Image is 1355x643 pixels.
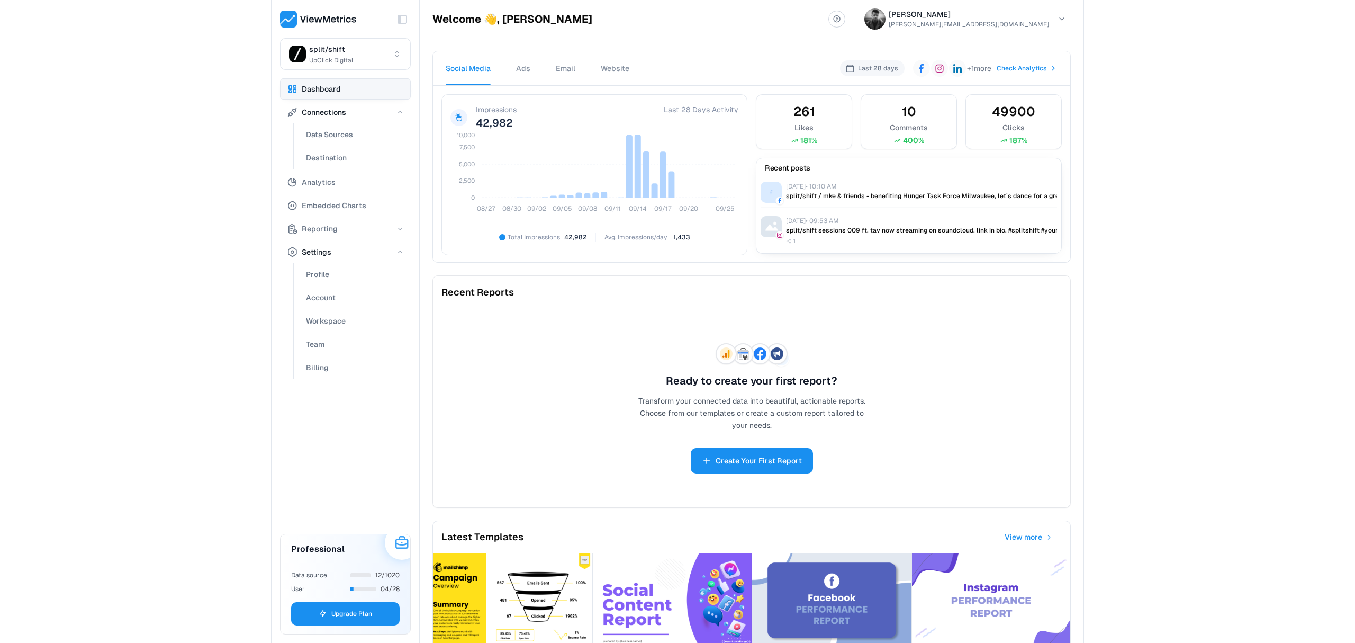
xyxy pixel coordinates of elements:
[889,9,1049,20] h6: [PERSON_NAME]
[299,124,411,145] button: Data Sources
[280,195,411,216] button: Embedded Charts
[381,584,400,594] span: 04/28
[771,347,783,360] img: Facebook Ads
[578,204,597,213] tspan: 09/08
[664,104,738,115] div: Last 28 Days Activity
[306,268,329,281] span: Profile
[761,182,782,203] img: Post thumbnail
[291,602,400,626] button: Upgrade Plan
[291,585,305,593] span: User
[633,395,870,431] p: Transform your connected data into beautiful, actionable reports. Choose from our templates or cr...
[299,334,411,355] a: Team
[666,373,837,389] h3: Ready to create your first report?
[527,204,546,213] tspan: 09/02
[306,291,336,304] span: Account
[280,102,411,123] button: Connections
[564,233,587,242] span: 42,982
[1002,122,1025,133] div: Clicks
[890,122,928,133] div: Comments
[556,63,575,74] span: Email
[306,151,347,164] span: Destination
[1009,135,1028,146] span: 187 %
[516,63,530,74] span: Ads
[306,361,329,374] span: Billing
[997,62,1058,75] a: Check Analytics
[375,570,400,580] span: 12/1020
[306,315,346,327] span: Workspace
[793,103,815,120] div: 261
[858,64,898,73] p: Last 28 days
[459,144,475,151] tspan: 7,500
[309,43,345,56] span: split/shift
[889,20,1049,29] p: [PERSON_NAME][EMAIL_ADDRESS][DOMAIN_NAME]
[280,242,411,263] button: Settings
[786,192,1057,200] p: split/shift / mke & friends - benefiting Hunger Task Force Milwaukee, let’s dance for a great cau...
[786,227,1057,235] p: split/shift sessions 009 ft. tav now streaming on soundcloud. link in bio. #splitshift #yourbridg...
[280,78,411,100] a: Dashboard
[996,525,1062,549] button: View more
[754,347,766,360] img: Facebook
[457,131,475,139] tspan: 10,000
[786,182,837,191] div: [DATE] • 10:10 AM
[302,106,346,119] span: Connections
[446,64,491,73] span: Social Media
[459,177,475,184] tspan: 2,500
[459,160,475,168] tspan: 5,000
[441,529,523,545] h2: Latest Templates
[477,204,495,213] tspan: 08/27
[761,177,1057,208] div: Post thumbnail[DATE]• 10:10 AMsplit/shift / mke & friends - benefiting Hunger Task Force Milwauke...
[299,310,411,332] button: Workspace
[679,204,698,213] tspan: 09/20
[280,172,411,193] button: Analytics
[299,147,411,168] button: Destination
[1005,532,1042,542] span: View more
[299,287,411,308] button: Account
[786,216,839,226] div: [DATE] • 09:53 AM
[864,8,886,30] img: Jeff Mankini
[902,103,916,120] div: 10
[673,233,690,242] span: 1,433
[601,64,629,73] span: Website
[280,11,357,28] img: ViewMetrics's logo with text
[299,264,411,285] button: Profile
[302,246,331,258] span: Settings
[432,13,592,25] h1: Welcome 👋, [PERSON_NAME]
[471,194,475,201] tspan: 0
[502,204,521,213] tspan: 08/30
[654,204,672,213] tspan: 09/17
[967,63,991,74] span: + 1 more
[761,212,1057,249] div: Post thumbnail[DATE]• 09:53 AMsplit/shift sessions 009 ft. tav now streaming on soundcloud. link ...
[441,284,514,300] h2: Recent Reports
[800,135,818,146] span: 181 %
[794,122,814,133] div: Likes
[737,347,749,360] img: Google Search Console
[302,222,338,235] span: Reporting
[992,103,1035,120] div: 49900
[629,204,647,213] tspan: 09/14
[302,199,366,212] span: Embedded Charts
[309,56,353,65] span: UpClick Digital
[289,46,306,62] img: split/shift
[299,357,411,378] button: Billing
[720,347,733,360] img: Google Analytics 4
[761,216,782,237] img: Post thumbnail
[291,571,327,579] span: Data source
[508,233,560,242] span: Total Impressions
[302,83,341,95] span: Dashboard
[302,176,336,189] span: Analytics
[716,204,735,213] tspan: 09/25
[306,338,324,351] span: Team
[280,218,411,239] button: Reporting
[604,233,667,242] span: Avg. Impressions/day
[553,204,572,213] tspan: 09/05
[604,204,621,213] tspan: 09/11
[306,128,353,141] span: Data Sources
